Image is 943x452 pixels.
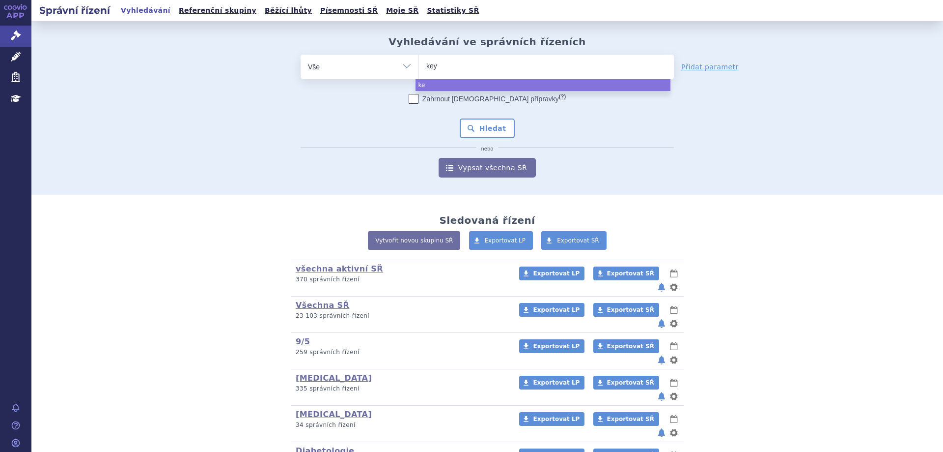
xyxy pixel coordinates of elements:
[383,4,421,17] a: Moje SŘ
[557,237,599,244] span: Exportovat SŘ
[593,412,659,426] a: Exportovat SŘ
[519,339,584,353] a: Exportovat LP
[657,427,666,439] button: notifikace
[296,337,310,346] a: 9/5
[669,391,679,402] button: nastavení
[533,306,580,313] span: Exportovat LP
[657,354,666,366] button: notifikace
[424,4,482,17] a: Statistiky SŘ
[439,214,535,226] h2: Sledovaná řízení
[669,354,679,366] button: nastavení
[388,36,586,48] h2: Vyhledávání ve správních řízeních
[559,93,566,100] abbr: (?)
[607,343,654,350] span: Exportovat SŘ
[607,270,654,277] span: Exportovat SŘ
[368,231,460,250] a: Vytvořit novou skupinu SŘ
[669,304,679,316] button: lhůty
[296,410,372,419] a: [MEDICAL_DATA]
[519,303,584,317] a: Exportovat LP
[519,412,584,426] a: Exportovat LP
[669,281,679,293] button: nastavení
[176,4,259,17] a: Referenční skupiny
[409,94,566,104] label: Zahrnout [DEMOGRAPHIC_DATA] přípravky
[262,4,315,17] a: Běžící lhůty
[296,264,383,273] a: všechna aktivní SŘ
[469,231,533,250] a: Exportovat LP
[31,3,118,17] h2: Správní řízení
[593,339,659,353] a: Exportovat SŘ
[296,421,506,429] p: 34 správních řízení
[296,275,506,284] p: 370 správních řízení
[593,376,659,390] a: Exportovat SŘ
[657,281,666,293] button: notifikace
[296,348,506,357] p: 259 správních řízení
[681,62,739,72] a: Přidat parametr
[669,268,679,279] button: lhůty
[669,427,679,439] button: nastavení
[460,119,515,138] button: Hledat
[533,270,580,277] span: Exportovat LP
[657,318,666,330] button: notifikace
[533,379,580,386] span: Exportovat LP
[296,385,506,393] p: 335 správních řízení
[669,340,679,352] button: lhůty
[296,312,506,320] p: 23 103 správních řízení
[476,146,499,152] i: nebo
[669,413,679,425] button: lhůty
[607,416,654,422] span: Exportovat SŘ
[607,306,654,313] span: Exportovat SŘ
[296,301,349,310] a: Všechna SŘ
[416,79,670,91] li: ke
[593,303,659,317] a: Exportovat SŘ
[533,343,580,350] span: Exportovat LP
[669,377,679,389] button: lhůty
[669,318,679,330] button: nastavení
[519,267,584,280] a: Exportovat LP
[607,379,654,386] span: Exportovat SŘ
[593,267,659,280] a: Exportovat SŘ
[317,4,381,17] a: Písemnosti SŘ
[519,376,584,390] a: Exportovat LP
[657,391,666,402] button: notifikace
[439,158,536,178] a: Vypsat všechna SŘ
[533,416,580,422] span: Exportovat LP
[541,231,607,250] a: Exportovat SŘ
[296,373,372,383] a: [MEDICAL_DATA]
[485,237,526,244] span: Exportovat LP
[118,4,173,17] a: Vyhledávání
